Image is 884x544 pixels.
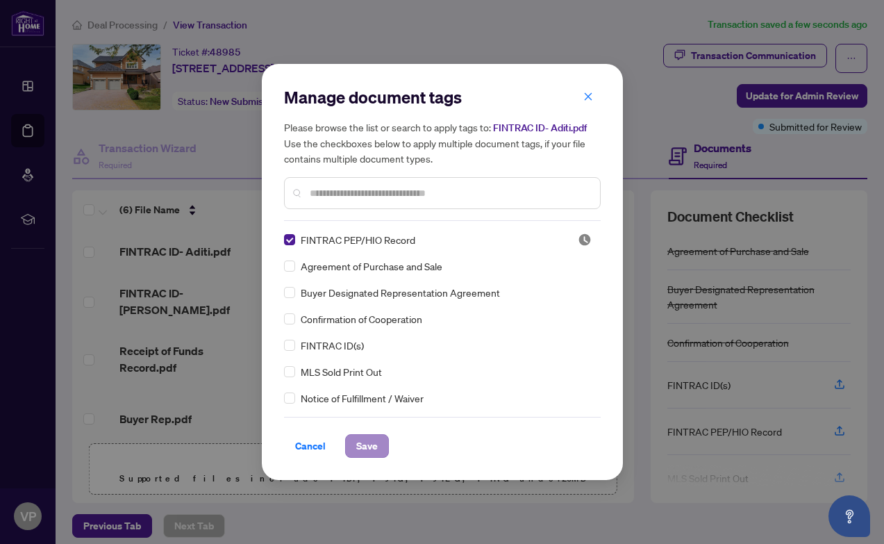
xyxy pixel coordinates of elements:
[301,232,415,247] span: FINTRAC PEP/HIO Record
[301,390,424,406] span: Notice of Fulfillment / Waiver
[301,311,422,327] span: Confirmation of Cooperation
[828,495,870,537] button: Open asap
[301,364,382,379] span: MLS Sold Print Out
[284,434,337,458] button: Cancel
[295,435,326,457] span: Cancel
[301,285,500,300] span: Buyer Designated Representation Agreement
[583,92,593,101] span: close
[356,435,378,457] span: Save
[284,119,601,166] h5: Please browse the list or search to apply tags to: Use the checkboxes below to apply multiple doc...
[301,258,442,274] span: Agreement of Purchase and Sale
[301,338,364,353] span: FINTRAC ID(s)
[578,233,592,247] span: Pending Review
[345,434,389,458] button: Save
[284,86,601,108] h2: Manage document tags
[578,233,592,247] img: status
[493,122,587,134] span: FINTRAC ID- Aditi.pdf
